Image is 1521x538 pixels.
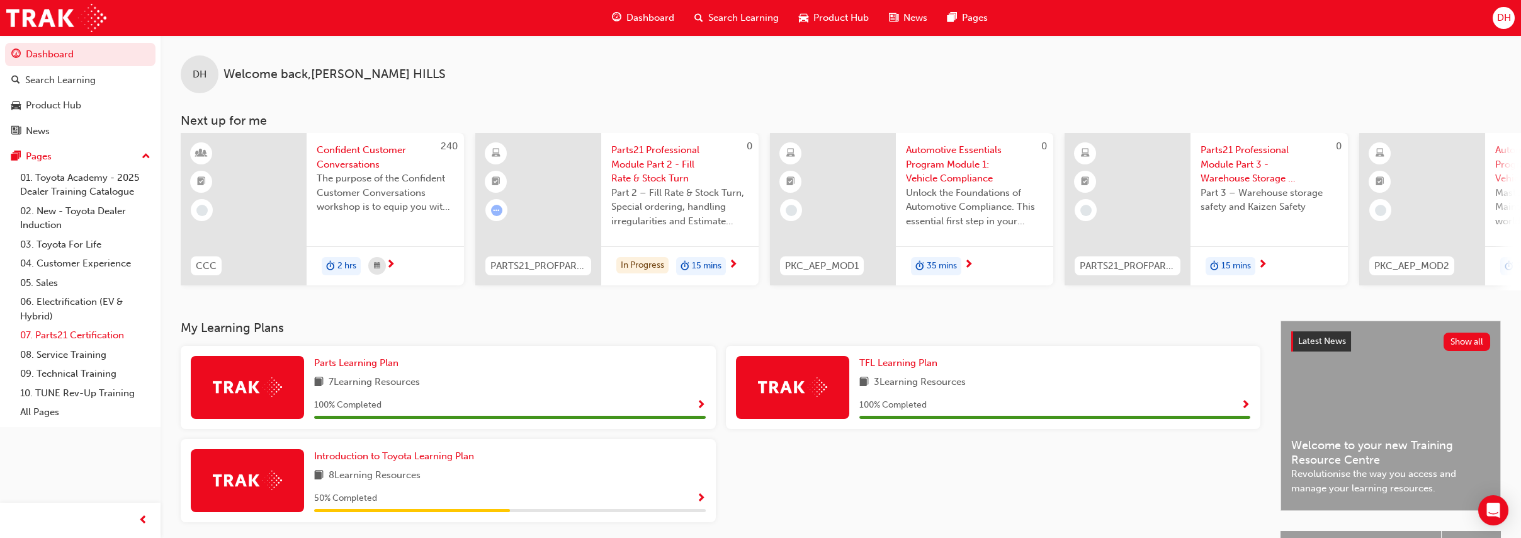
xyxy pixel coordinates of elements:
span: The purpose of the Confident Customer Conversations workshop is to equip you with tools to commun... [317,171,454,214]
span: next-icon [964,260,973,271]
span: Unlock the Foundations of Automotive Compliance. This essential first step in your Automotive Ess... [906,186,1043,229]
a: News [5,120,155,143]
a: 10. TUNE Rev-Up Training [15,384,155,403]
span: 0 [1041,140,1047,152]
span: learningRecordVerb_NONE-icon [1375,205,1386,216]
span: DH [193,67,206,82]
span: PARTS21_PROFPART2_0923_EL [490,259,586,273]
span: 100 % Completed [314,398,382,413]
a: search-iconSearch Learning [684,5,789,31]
span: Parts21 Professional Module Part 2 - Fill Rate & Stock Turn [611,143,749,186]
a: Parts Learning Plan [314,356,404,370]
span: Show Progress [1241,400,1250,411]
a: Latest NewsShow allWelcome to your new Training Resource CentreRevolutionise the way you access a... [1281,321,1501,511]
span: booktick-icon [197,174,206,190]
h3: My Learning Plans [181,321,1260,335]
button: Show all [1444,333,1491,351]
span: duration-icon [1210,258,1219,275]
span: book-icon [314,468,324,484]
span: book-icon [314,375,324,391]
img: Trak [758,377,827,397]
a: Introduction to Toyota Learning Plan [314,449,479,464]
a: All Pages [15,403,155,422]
span: Part 3 – Warehouse storage safety and Kaizen Safety [1201,186,1338,214]
span: Latest News [1298,336,1346,346]
a: 0PKC_AEP_MOD1Automotive Essentials Program Module 1: Vehicle ComplianceUnlock the Foundations of ... [770,133,1053,285]
span: 8 Learning Resources [329,468,421,484]
span: Revolutionise the way you access and manage your learning resources. [1291,467,1490,495]
span: pages-icon [11,151,21,163]
a: news-iconNews [879,5,937,31]
a: Product Hub [5,94,155,117]
a: TFL Learning Plan [859,356,942,370]
span: 7 Learning Resources [329,375,420,391]
span: Parts21 Professional Module Part 3 - Warehouse Storage & Safety [1201,143,1338,186]
span: Welcome back , [PERSON_NAME] HILLS [223,67,446,82]
a: guage-iconDashboard [602,5,684,31]
span: CCC [196,259,217,273]
img: Trak [6,4,106,32]
button: Show Progress [696,491,706,507]
span: learningRecordVerb_NONE-icon [1080,205,1092,216]
img: Trak [213,377,282,397]
span: learningResourceType_INSTRUCTOR_LED-icon [197,146,206,162]
button: Show Progress [696,398,706,413]
a: 08. Service Training [15,345,155,365]
span: news-icon [889,10,898,26]
span: guage-icon [612,10,621,26]
div: News [26,124,50,139]
a: 0PARTS21_PROFPART3_0923_ELParts21 Professional Module Part 3 - Warehouse Storage & SafetyPart 3 –... [1065,133,1348,285]
a: 240CCCConfident Customer ConversationsThe purpose of the Confident Customer Conversations worksho... [181,133,464,285]
span: Show Progress [696,493,706,505]
span: search-icon [11,75,20,86]
span: booktick-icon [492,174,500,190]
span: learningRecordVerb_ATTEMPT-icon [491,205,502,216]
a: car-iconProduct Hub [789,5,879,31]
span: Show Progress [696,400,706,411]
span: Pages [962,11,988,25]
span: 240 [441,140,458,152]
span: PKC_AEP_MOD1 [785,259,859,273]
a: Latest NewsShow all [1291,331,1490,352]
span: DH [1496,11,1510,25]
span: car-icon [11,100,21,112]
span: news-icon [11,126,21,137]
span: Part 2 – Fill Rate & Stock Turn, Special ordering, handling irregularities and Estimate Time of A... [611,186,749,229]
span: Automotive Essentials Program Module 1: Vehicle Compliance [906,143,1043,186]
span: 2 hrs [337,259,356,273]
span: 50 % Completed [314,491,377,506]
a: Dashboard [5,43,155,66]
span: duration-icon [681,258,689,275]
span: PARTS21_PROFPART3_0923_EL [1080,259,1175,273]
span: prev-icon [139,513,148,529]
a: 0PARTS21_PROFPART2_0923_ELParts21 Professional Module Part 2 - Fill Rate & Stock TurnPart 2 – Fil... [475,133,759,285]
span: learningResourceType_ELEARNING-icon [1081,146,1090,162]
button: Pages [5,145,155,168]
span: learningResourceType_ELEARNING-icon [786,146,795,162]
div: In Progress [616,257,669,274]
span: 100 % Completed [859,398,927,413]
a: 01. Toyota Academy - 2025 Dealer Training Catalogue [15,168,155,202]
span: 0 [1336,140,1342,152]
span: Confident Customer Conversations [317,143,454,171]
span: 35 mins [927,259,957,273]
span: Introduction to Toyota Learning Plan [314,450,474,462]
a: pages-iconPages [937,5,998,31]
span: TFL Learning Plan [859,357,937,369]
span: learningResourceType_ELEARNING-icon [492,146,500,162]
span: PKC_AEP_MOD2 [1374,259,1449,273]
span: calendar-icon [374,258,380,274]
a: 03. Toyota For Life [15,235,155,255]
button: DH [1493,7,1515,29]
h3: Next up for me [161,113,1521,128]
span: learningRecordVerb_NONE-icon [786,205,797,216]
span: Dashboard [626,11,674,25]
span: learningRecordVerb_NONE-icon [196,205,208,216]
span: duration-icon [1505,258,1513,275]
a: 02. New - Toyota Dealer Induction [15,202,155,235]
span: 15 mins [692,259,721,273]
span: book-icon [859,375,869,391]
div: Pages [26,149,52,164]
span: booktick-icon [1376,174,1384,190]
